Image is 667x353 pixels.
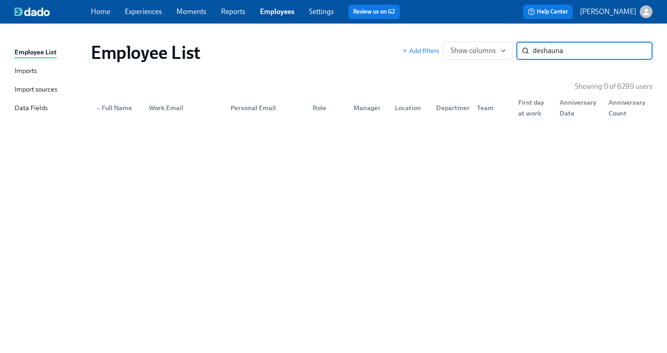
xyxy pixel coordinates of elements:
[511,99,552,117] div: First day at work
[575,82,652,92] p: Showing 0 of 6299 users
[451,46,505,55] span: Show columns
[552,99,602,117] div: Anniversary Date
[15,47,83,58] a: Employee List
[93,102,142,113] div: Full Name
[348,5,400,19] button: Review us on G2
[125,7,162,16] a: Experiences
[15,103,83,114] a: Data Fields
[346,99,387,117] div: Manager
[91,7,110,16] a: Home
[177,7,206,16] a: Moments
[15,47,57,58] div: Employee List
[580,7,636,17] p: [PERSON_NAME]
[15,7,91,16] a: dado
[533,42,652,60] input: Search by name
[556,97,602,119] div: Anniversary Date
[309,7,334,16] a: Settings
[350,102,387,113] div: Manager
[15,84,57,96] div: Import sources
[223,99,305,117] div: Personal Email
[605,97,651,119] div: Anniversary Count
[221,7,245,16] a: Reports
[93,99,142,117] div: ▲Full Name
[96,106,101,111] span: ▲
[473,102,511,113] div: Team
[470,99,511,117] div: Team
[227,102,305,113] div: Personal Email
[15,103,48,114] div: Data Fields
[15,7,50,16] img: dado
[142,99,224,117] div: Work Email
[580,5,652,18] button: [PERSON_NAME]
[515,97,552,119] div: First day at work
[443,42,513,60] button: Show columns
[601,99,651,117] div: Anniversary Count
[391,102,429,113] div: Location
[402,46,439,55] button: Add filters
[432,102,477,113] div: Department
[15,66,37,77] div: Imports
[15,84,83,96] a: Import sources
[309,102,347,113] div: Role
[91,42,201,63] h1: Employee List
[260,7,294,16] a: Employees
[305,99,347,117] div: Role
[523,5,573,19] button: Help Center
[387,99,429,117] div: Location
[353,7,395,16] a: Review us on G2
[528,7,568,16] span: Help Center
[429,99,470,117] div: Department
[145,102,224,113] div: Work Email
[15,66,83,77] a: Imports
